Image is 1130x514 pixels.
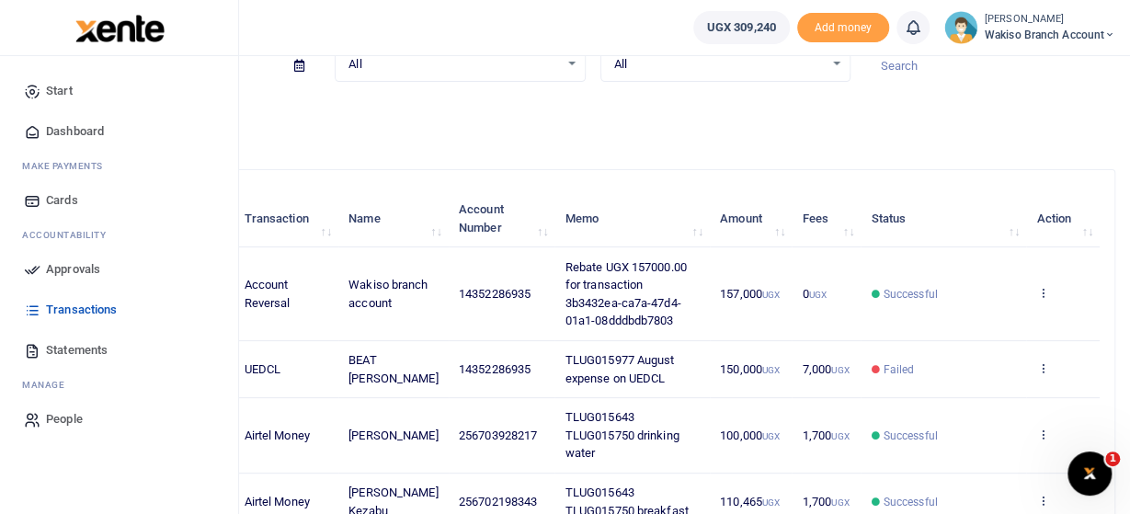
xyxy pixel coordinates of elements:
span: Account Reversal [245,278,291,310]
span: 100,000 [720,428,780,442]
span: Airtel Money [245,428,310,442]
iframe: Intercom live chat [1067,451,1112,496]
a: Approvals [15,249,223,290]
p: Download [70,104,1115,123]
small: UGX [809,290,827,300]
span: Cards [46,191,78,210]
th: Memo: activate to sort column ascending [554,190,709,247]
span: Successful [884,286,938,303]
a: Cards [15,180,223,221]
li: Ac [15,221,223,249]
th: Transaction: activate to sort column ascending [234,190,338,247]
small: UGX [831,497,849,508]
a: logo-small logo-large logo-large [74,20,165,34]
input: Search [865,51,1115,82]
span: Rebate UGX 157000.00 for transaction 3b3432ea-ca7a-47d4-01a1-08dddbdb7803 [565,260,687,328]
a: Transactions [15,290,223,330]
small: UGX [762,290,780,300]
th: Action: activate to sort column ascending [1026,190,1100,247]
a: Statements [15,330,223,371]
span: Failed [884,361,915,378]
li: Wallet ballance [686,11,797,44]
span: 0 [803,287,827,301]
a: People [15,399,223,440]
li: Toup your wallet [797,13,889,43]
span: Start [46,82,73,100]
span: UEDCL [245,362,281,376]
span: 256703928217 [459,428,537,442]
small: [PERSON_NAME] [985,12,1115,28]
li: M [15,152,223,180]
span: Successful [884,428,938,444]
span: ake Payments [31,159,103,173]
span: People [46,410,83,428]
small: UGX [831,431,849,441]
span: Successful [884,494,938,510]
th: Status: activate to sort column ascending [861,190,1026,247]
span: 110,465 [720,495,780,508]
span: All [348,55,558,74]
span: Approvals [46,260,100,279]
span: countability [36,228,106,242]
small: UGX [762,365,780,375]
span: TLUG015977 August expense on UEDCL [565,353,675,385]
small: UGX [831,365,849,375]
a: UGX 309,240 [693,11,790,44]
span: Airtel Money [245,495,310,508]
span: Add money [797,13,889,43]
a: Add money [797,19,889,33]
span: UGX 309,240 [707,18,776,37]
span: 157,000 [720,287,780,301]
img: profile-user [944,11,977,44]
span: 7,000 [803,362,850,376]
span: Wakiso branch account [348,278,428,310]
span: 1,700 [803,428,850,442]
span: Dashboard [46,122,104,141]
span: 150,000 [720,362,780,376]
a: Start [15,71,223,111]
span: All [614,55,824,74]
span: Transactions [46,301,117,319]
th: Name: activate to sort column ascending [338,190,449,247]
th: Account Number: activate to sort column ascending [449,190,555,247]
span: 14352286935 [459,287,531,301]
span: Wakiso branch account [985,27,1115,43]
small: UGX [762,431,780,441]
small: UGX [762,497,780,508]
span: Statements [46,341,108,360]
span: anage [31,378,65,392]
th: Amount: activate to sort column ascending [710,190,793,247]
span: 1,700 [803,495,850,508]
span: 14352286935 [459,362,531,376]
span: BEAT [PERSON_NAME] [348,353,438,385]
span: [PERSON_NAME] [348,428,438,442]
th: Fees: activate to sort column ascending [792,190,861,247]
a: profile-user [PERSON_NAME] Wakiso branch account [944,11,1115,44]
a: Dashboard [15,111,223,152]
span: TLUG015643 TLUG015750 drinking water [565,410,679,460]
li: M [15,371,223,399]
span: 1 [1105,451,1120,466]
img: logo-large [75,15,165,42]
